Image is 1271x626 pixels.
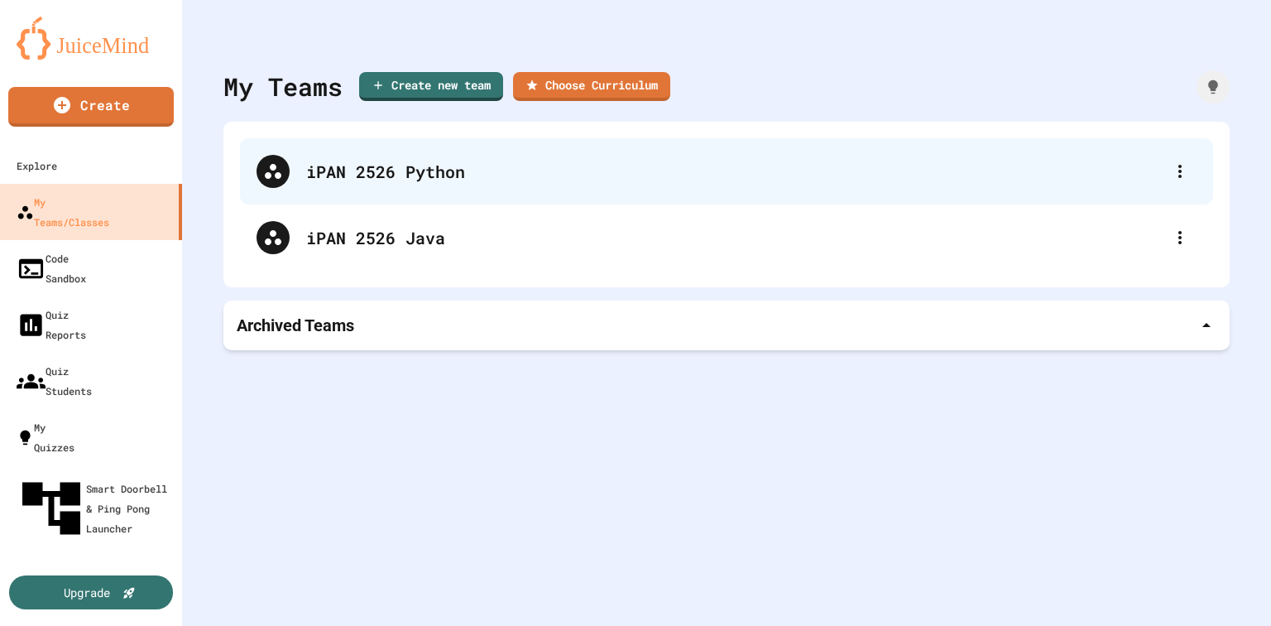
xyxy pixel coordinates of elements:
div: iPAN 2526 Java [240,205,1213,271]
div: iPAN 2526 Java [306,225,1163,250]
div: Quiz Students [17,361,92,401]
div: My Quizzes [17,417,74,457]
div: Code Sandbox [17,248,86,288]
div: Explore [17,156,57,176]
div: My Teams [223,68,343,105]
a: Create new team [359,72,503,101]
div: My Teams/Classes [17,192,109,232]
a: Create [8,87,174,127]
div: Smart Doorbell & Ping Pong Launcher [17,474,175,543]
img: logo-orange.svg [17,17,165,60]
div: Upgrade [64,584,110,601]
div: iPAN 2526 Python [306,159,1163,184]
p: Archived Teams [237,314,354,337]
div: How it works [1197,70,1230,104]
div: iPAN 2526 Python [240,138,1213,205]
div: Quiz Reports [17,305,86,344]
a: Choose Curriculum [513,72,670,101]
